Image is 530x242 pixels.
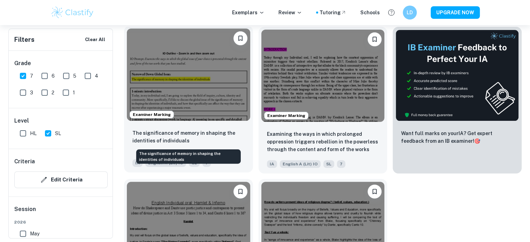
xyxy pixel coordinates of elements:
p: Examining the ways in which prolonged oppression triggers rebellion in the powerless through the ... [267,130,379,154]
a: Tutoring [320,9,346,16]
span: IA [267,160,277,168]
span: HL [30,130,37,137]
a: ThumbnailWant full marks on yourIA? Get expert feedback from an IB examiner! [393,27,522,173]
h6: Level [14,117,108,125]
h6: Grade [14,59,108,68]
span: IA [132,159,143,167]
h6: Filters [14,35,34,45]
span: 4 [95,72,98,80]
h6: LD [406,9,414,16]
span: 3 [30,89,33,96]
span: Examiner Marking [264,112,308,119]
button: UPGRADE NOW [431,6,480,19]
span: 7 [30,72,33,80]
h6: Session [14,205,108,219]
a: Examiner MarkingBookmarkExamining the ways in which prolonged oppression triggers rebellion in th... [259,27,387,173]
button: Bookmark [368,185,382,198]
button: Bookmark [233,31,247,45]
button: Clear All [83,34,107,45]
div: The significance of memory in shaping the identities of individuals [136,149,241,164]
span: SL [323,160,334,168]
img: English A (Lit) IO IA example thumbnail: Examining the ways in which prolonged op [261,30,385,122]
button: Bookmark [368,32,382,46]
span: 7 [337,160,345,168]
p: The significance of memory in shaping the identities of individuals [132,129,245,145]
span: 2 [52,89,54,96]
span: 1 [73,89,75,96]
span: 🎯 [474,138,480,144]
p: Review [278,9,302,16]
a: Examiner MarkingBookmarkThe significance of memory in shaping the identities of individualsIAEngl... [124,27,253,173]
button: Bookmark [233,185,247,198]
span: English A (Lit) IO [280,160,321,168]
img: Thumbnail [395,30,519,121]
a: Schools [360,9,380,16]
span: 2026 [14,219,108,225]
button: LD [403,6,417,19]
h6: Criteria [14,157,35,166]
p: Exemplars [232,9,264,16]
span: Examiner Marking [130,111,174,118]
span: 5 [73,72,76,80]
img: Clastify logo [51,6,95,19]
button: Edit Criteria [14,171,108,188]
span: SL [55,130,61,137]
button: Help and Feedback [385,7,397,18]
span: May [30,230,39,237]
img: English A (Lit) IO IA example thumbnail: The significance of memory in shaping th [127,29,250,121]
p: Want full marks on your IA ? Get expert feedback from an IB examiner! [401,130,513,145]
span: 6 [52,72,55,80]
